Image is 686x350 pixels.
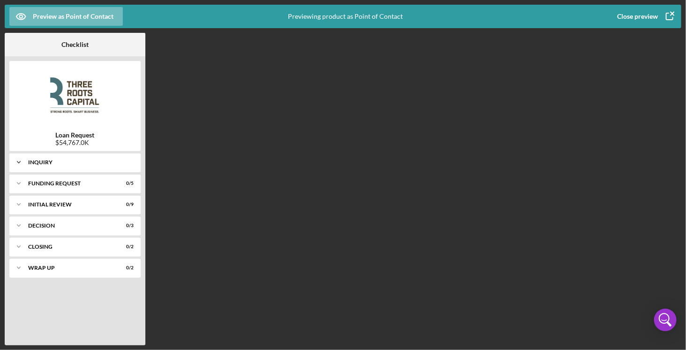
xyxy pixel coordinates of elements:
div: $54,767.0K [56,139,95,146]
button: Close preview [608,7,681,26]
div: Previewing product as Point of Contact [288,5,403,28]
img: Product logo [9,66,141,122]
div: Open Intercom Messenger [654,309,677,331]
div: Wrap up [28,265,110,271]
div: Initial Review [28,202,110,207]
div: 0 / 2 [117,244,134,250]
button: Preview as Point of Contact [9,7,123,26]
div: 0 / 2 [117,265,134,271]
b: Checklist [61,41,89,48]
div: Closing [28,244,110,250]
div: Close preview [617,7,658,26]
div: 0 / 5 [117,181,134,186]
div: Inquiry [28,160,129,165]
div: Decision [28,223,110,228]
div: Preview as Point of Contact [33,7,113,26]
div: Funding Request [28,181,110,186]
b: Loan Request [56,131,95,139]
div: 0 / 3 [117,223,134,228]
div: 0 / 9 [117,202,134,207]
